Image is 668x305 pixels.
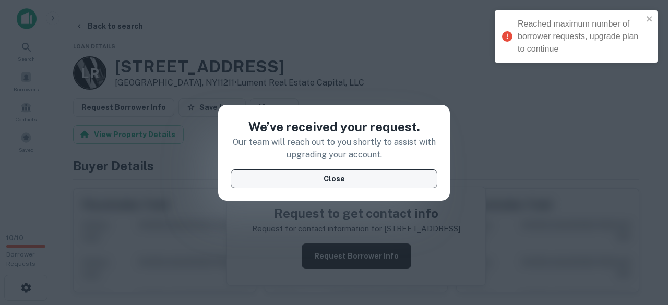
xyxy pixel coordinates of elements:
iframe: Chat Widget [616,222,668,272]
p: Our team will reach out to you shortly to assist with upgrading your account. [231,136,437,161]
button: Close [231,169,437,188]
button: close [646,15,653,25]
h4: We’ve received your request. [231,117,437,136]
div: Reached maximum number of borrower requests, upgrade plan to continue [518,18,643,55]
